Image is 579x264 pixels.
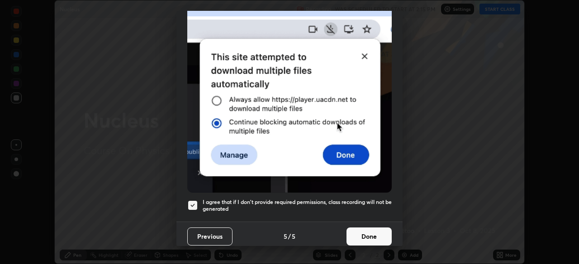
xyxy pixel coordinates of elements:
h4: / [288,232,291,241]
button: Done [346,227,392,245]
button: Previous [187,227,233,245]
h4: 5 [284,232,287,241]
h5: I agree that if I don't provide required permissions, class recording will not be generated [203,199,392,213]
h4: 5 [292,232,295,241]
